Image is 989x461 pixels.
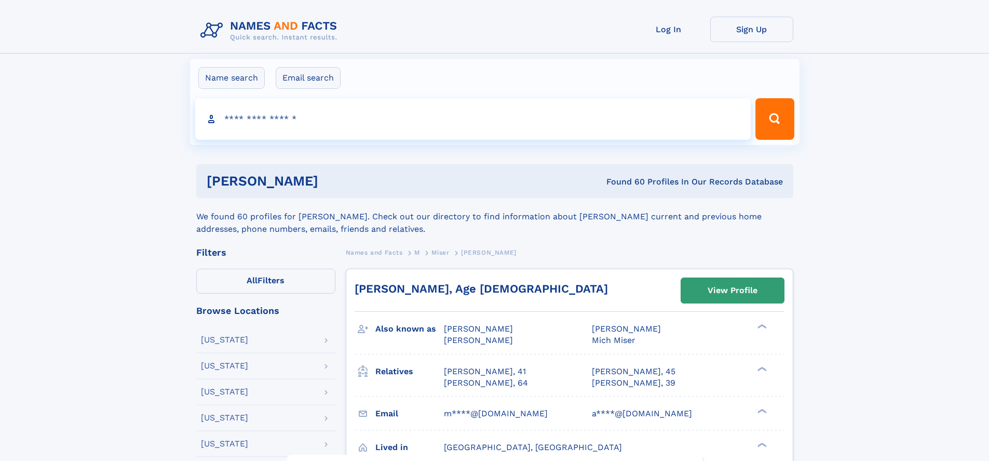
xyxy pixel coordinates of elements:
[207,175,463,188] h1: [PERSON_NAME]
[708,279,757,302] div: View Profile
[414,246,420,259] a: M
[592,324,661,334] span: [PERSON_NAME]
[201,388,248,396] div: [US_STATE]
[201,414,248,422] div: [US_STATE]
[592,377,675,389] a: [PERSON_NAME], 39
[627,17,710,42] a: Log In
[196,198,793,235] div: We found 60 profiles for [PERSON_NAME]. Check out our directory to find information about [PERSON...
[592,366,675,377] a: [PERSON_NAME], 45
[444,324,513,334] span: [PERSON_NAME]
[755,441,767,448] div: ❯
[375,439,444,456] h3: Lived in
[201,440,248,448] div: [US_STATE]
[195,98,751,140] input: search input
[461,249,517,256] span: [PERSON_NAME]
[755,98,794,140] button: Search Button
[681,278,784,303] a: View Profile
[375,363,444,380] h3: Relatives
[444,377,528,389] a: [PERSON_NAME], 64
[444,335,513,345] span: [PERSON_NAME]
[755,407,767,414] div: ❯
[462,176,783,188] div: Found 60 Profiles In Our Records Database
[755,365,767,372] div: ❯
[444,366,526,377] a: [PERSON_NAME], 41
[375,320,444,338] h3: Also known as
[431,249,449,256] span: Miser
[201,362,248,370] div: [US_STATE]
[247,275,258,285] span: All
[198,67,265,89] label: Name search
[276,67,341,89] label: Email search
[375,405,444,423] h3: Email
[710,17,793,42] a: Sign Up
[346,246,403,259] a: Names and Facts
[196,269,335,294] label: Filters
[196,248,335,257] div: Filters
[201,336,248,344] div: [US_STATE]
[196,17,346,45] img: Logo Names and Facts
[414,249,420,256] span: M
[431,246,449,259] a: Miser
[755,323,767,330] div: ❯
[444,442,622,452] span: [GEOGRAPHIC_DATA], [GEOGRAPHIC_DATA]
[592,335,635,345] span: Mich Miser
[196,306,335,315] div: Browse Locations
[355,282,608,295] a: [PERSON_NAME], Age [DEMOGRAPHIC_DATA]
